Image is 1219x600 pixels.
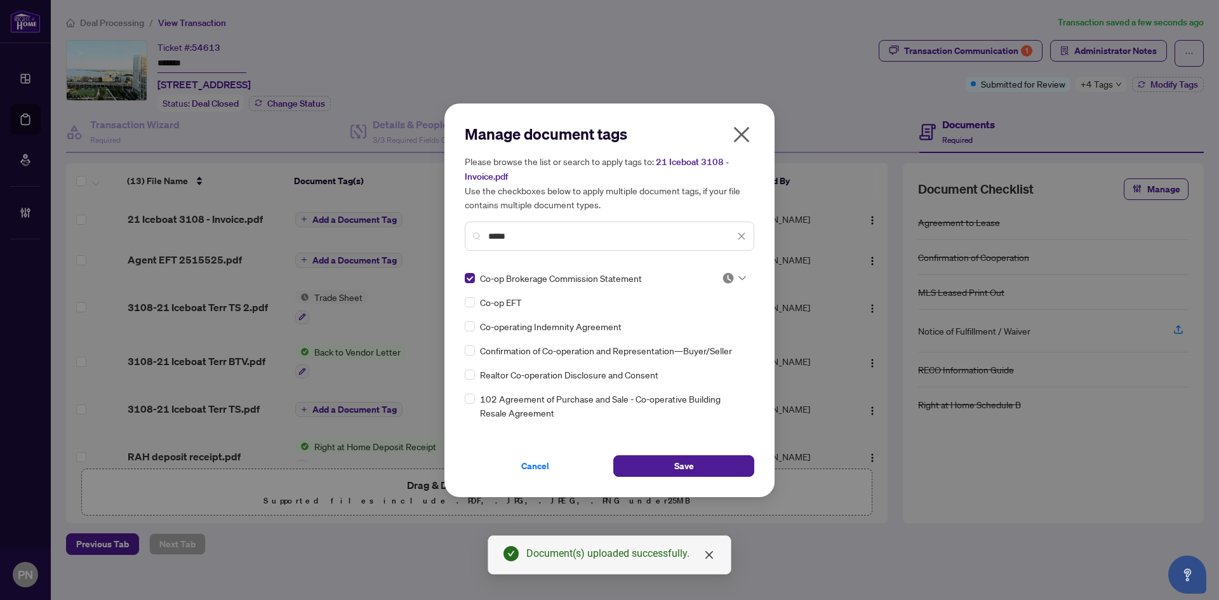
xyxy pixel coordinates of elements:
span: Save [674,456,694,476]
span: close [704,550,714,560]
span: close [737,232,746,241]
span: 21 Iceboat 3108 - Invoice.pdf [465,156,729,182]
img: status [722,272,735,284]
span: 102 Agreement of Purchase and Sale - Co-operative Building Resale Agreement [480,392,747,420]
span: Co-operating Indemnity Agreement [480,319,622,333]
button: Cancel [465,455,606,477]
button: Open asap [1168,556,1206,594]
span: Confirmation of Co-operation and Representation—Buyer/Seller [480,343,732,357]
span: close [731,124,752,145]
a: Close [702,548,716,562]
h2: Manage document tags [465,124,754,144]
h5: Please browse the list or search to apply tags to: Use the checkboxes below to apply multiple doc... [465,154,754,211]
span: Cancel [521,456,549,476]
button: Save [613,455,754,477]
span: Co-op Brokerage Commission Statement [480,271,642,285]
span: check-circle [503,546,519,561]
span: Pending Review [722,272,746,284]
span: Co-op EFT [480,295,522,309]
span: Realtor Co-operation Disclosure and Consent [480,368,658,382]
div: Document(s) uploaded successfully. [526,546,716,561]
